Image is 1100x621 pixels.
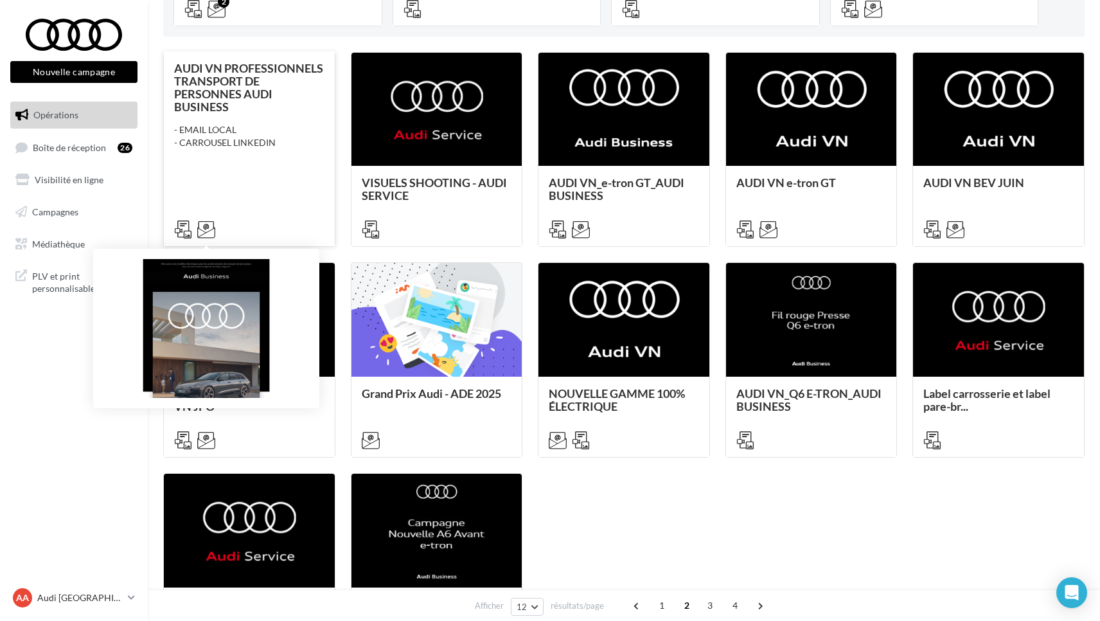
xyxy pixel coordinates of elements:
[652,595,672,616] span: 1
[475,600,504,612] span: Afficher
[736,175,836,190] span: AUDI VN e-tron GT
[32,267,132,295] span: PLV et print personnalisable
[118,143,132,153] div: 26
[8,199,140,226] a: Campagnes
[8,166,140,194] a: Visibilité en ligne
[362,175,507,203] span: VISUELS SHOOTING - AUDI SERVICE
[174,386,307,413] span: AUDI VN BUSINESS JUIN VN JPO
[8,262,140,300] a: PLV et print personnalisable
[923,386,1051,413] span: Label carrosserie et label pare-br...
[736,386,882,413] span: AUDI VN_Q6 E-TRON_AUDI BUSINESS
[549,175,684,203] span: AUDI VN_e-tron GT_AUDI BUSINESS
[37,591,123,604] p: Audi [GEOGRAPHIC_DATA]
[8,231,140,258] a: Médiathèque
[10,61,137,83] button: Nouvelle campagne
[10,586,137,610] a: AA Audi [GEOGRAPHIC_DATA]
[8,134,140,161] a: Boîte de réception26
[32,238,85,249] span: Médiathèque
[551,600,604,612] span: résultats/page
[511,598,544,616] button: 12
[517,602,528,612] span: 12
[1056,577,1087,608] div: Open Intercom Messenger
[923,175,1024,190] span: AUDI VN BEV JUIN
[32,206,78,217] span: Campagnes
[33,109,78,120] span: Opérations
[677,595,697,616] span: 2
[174,123,324,149] div: - EMAIL LOCAL - CARROUSEL LINKEDIN
[35,174,103,185] span: Visibilité en ligne
[362,386,501,401] span: Grand Prix Audi - ADE 2025
[700,595,720,616] span: 3
[8,102,140,129] a: Opérations
[174,61,323,114] span: AUDI VN PROFESSIONNELS TRANSPORT DE PERSONNES AUDI BUSINESS
[16,591,29,604] span: AA
[549,386,685,413] span: NOUVELLE GAMME 100% ÉLECTRIQUE
[33,141,106,152] span: Boîte de réception
[725,595,745,616] span: 4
